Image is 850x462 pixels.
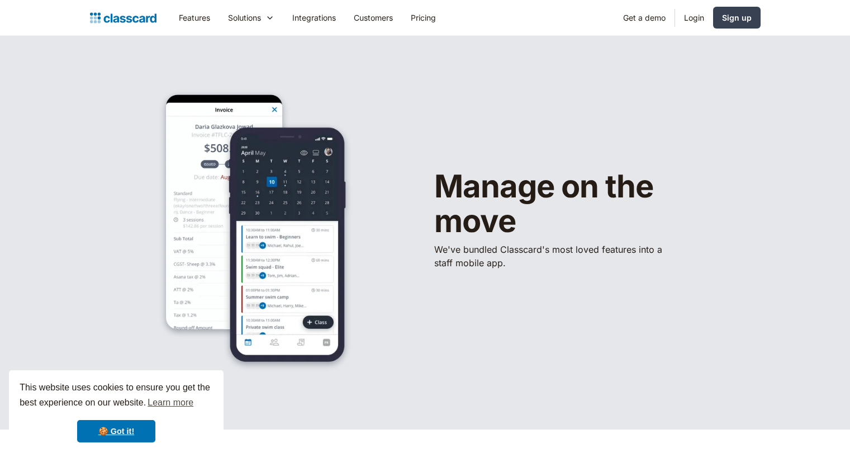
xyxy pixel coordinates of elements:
h1: Manage on the move [434,169,725,238]
div: cookieconsent [9,370,224,453]
a: Sign up [713,7,761,29]
a: Pricing [402,5,445,30]
a: learn more about cookies [146,394,195,411]
a: Get a demo [614,5,675,30]
a: Login [675,5,713,30]
p: We've bundled ​Classcard's most loved features into a staff mobile app. [434,243,669,270]
div: Solutions [219,5,283,30]
a: Logo [90,10,156,26]
a: Features [170,5,219,30]
div: Solutions [228,12,261,23]
a: Integrations [283,5,345,30]
span: This website uses cookies to ensure you get the best experience on our website. [20,381,213,411]
div: Sign up [722,12,752,23]
a: Customers [345,5,402,30]
a: dismiss cookie message [77,420,155,442]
